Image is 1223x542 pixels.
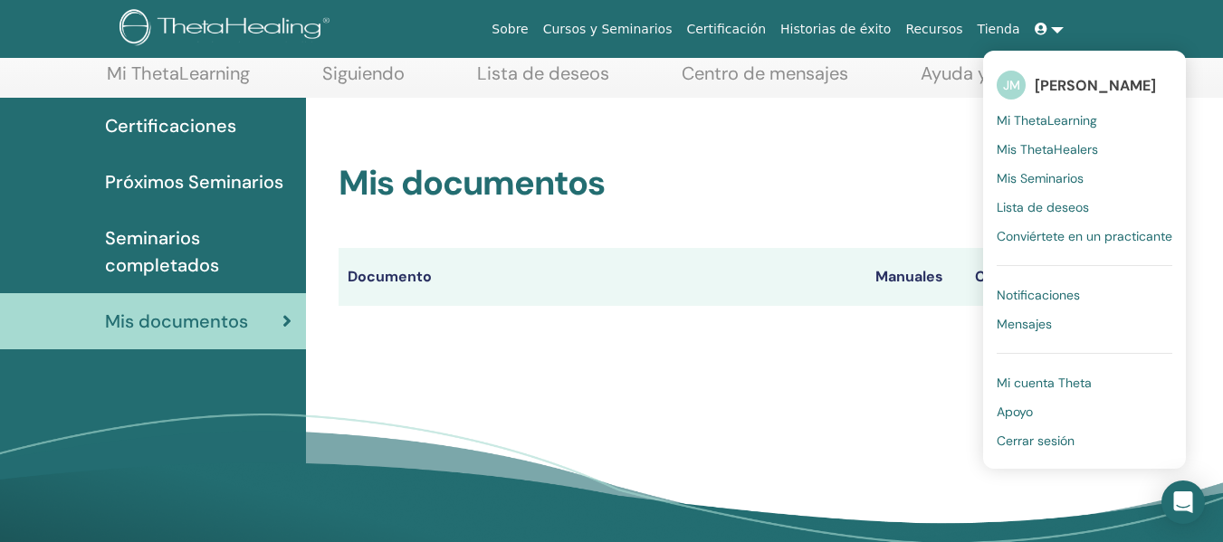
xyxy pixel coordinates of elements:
[997,368,1172,397] a: Mi cuenta Theta
[679,13,773,46] a: Certificación
[477,62,609,98] a: Lista de deseos
[997,135,1172,164] a: Mis ThetaHealers
[105,308,248,335] span: Mis documentos
[339,163,1093,204] h2: Mis documentos
[1161,480,1205,524] div: Open Intercom Messenger
[921,62,1064,98] a: Ayuda y recursos
[997,64,1172,106] a: JM[PERSON_NAME]
[105,168,283,195] span: Próximos Seminarios
[339,248,866,306] th: Documento
[997,228,1172,244] span: Conviértete en un practicante
[997,309,1172,338] a: Mensajes
[997,71,1026,100] span: JM
[997,433,1075,449] span: Cerrar sesión
[997,375,1092,391] span: Mi cuenta Theta
[119,9,336,50] img: logo.png
[997,397,1172,426] a: Apoyo
[997,199,1089,215] span: Lista de deseos
[107,62,250,98] a: Mi ThetaLearning
[997,222,1172,251] a: Conviértete en un practicante
[966,248,1093,306] th: Certificados
[997,287,1080,303] span: Notificaciones
[898,13,970,46] a: Recursos
[105,112,236,139] span: Certificaciones
[997,164,1172,193] a: Mis Seminarios
[997,404,1033,420] span: Apoyo
[997,281,1172,309] a: Notificaciones
[997,106,1172,135] a: Mi ThetaLearning
[773,13,898,46] a: Historias de éxito
[970,13,1027,46] a: Tienda
[1035,76,1156,95] span: [PERSON_NAME]
[105,224,291,279] span: Seminarios completados
[536,13,680,46] a: Cursos y Seminarios
[484,13,535,46] a: Sobre
[997,426,1172,455] a: Cerrar sesión
[866,248,966,306] th: Manuales
[682,62,848,98] a: Centro de mensajes
[322,62,405,98] a: Siguiendo
[997,316,1052,332] span: Mensajes
[997,193,1172,222] a: Lista de deseos
[997,141,1098,157] span: Mis ThetaHealers
[997,170,1084,186] span: Mis Seminarios
[997,112,1097,128] span: Mi ThetaLearning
